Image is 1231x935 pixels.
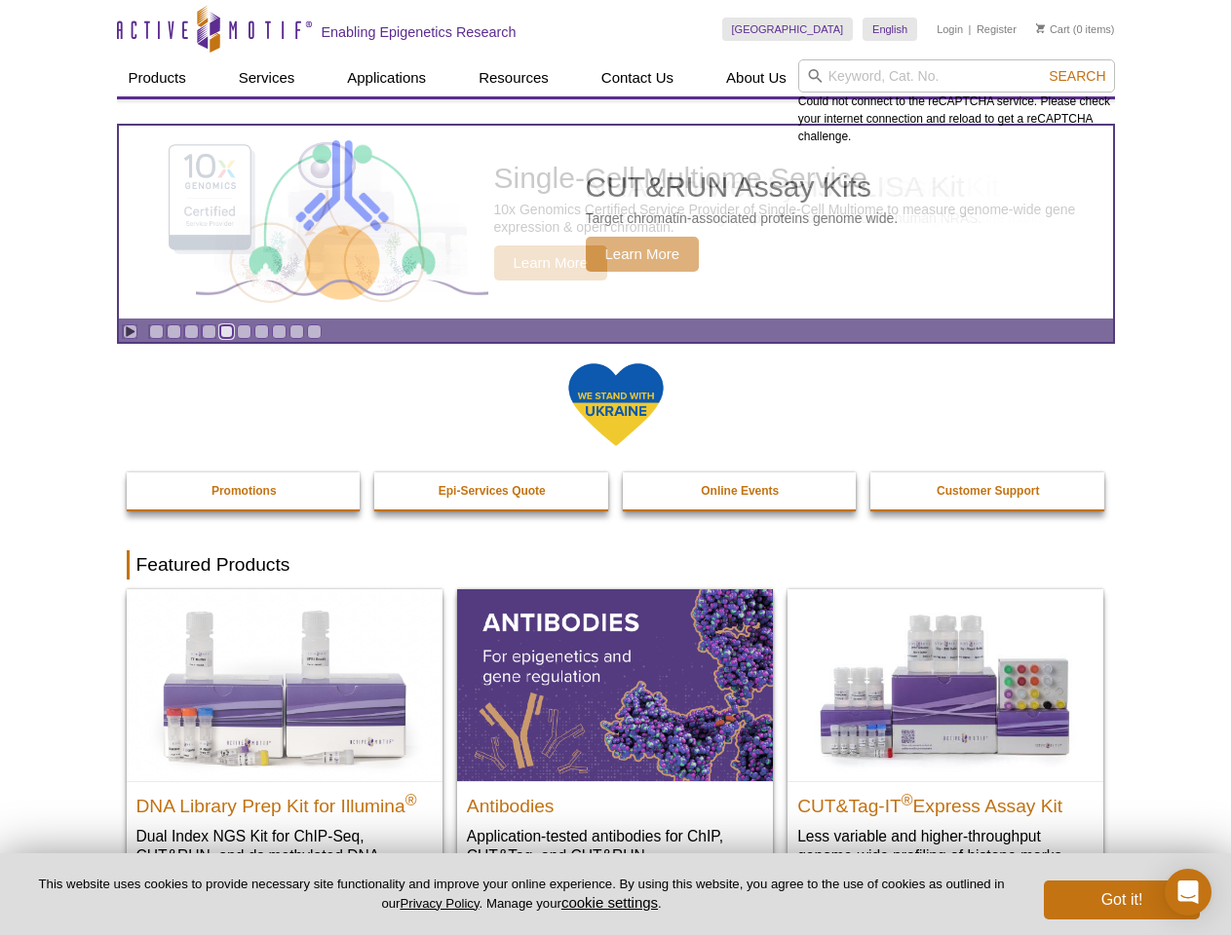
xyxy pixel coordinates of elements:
a: All Antibodies Antibodies Application-tested antibodies for ChIP, CUT&Tag, and CUT&RUN. [457,589,773,884]
div: Could not connect to the reCAPTCHA service. Please check your internet connection and reload to g... [798,59,1115,145]
p: Dual Index NGS Kit for ChIP-Seq, CUT&RUN, and ds methylated DNA assays. [136,826,433,885]
h2: Antibodies [467,787,763,816]
a: [GEOGRAPHIC_DATA] [722,18,854,41]
img: CUT&RUN Assay Kits [196,133,488,312]
a: Cart [1036,22,1070,36]
li: (0 items) [1036,18,1115,41]
p: Target chromatin-associated proteins genome wide. [586,209,899,227]
a: CUT&RUN Assay Kits CUT&RUN Assay Kits Target chromatin-associated proteins genome wide. Learn More [119,126,1113,318]
input: Keyword, Cat. No. [798,59,1115,93]
a: Go to slide 7 [254,324,269,339]
p: Application-tested antibodies for ChIP, CUT&Tag, and CUT&RUN. [467,826,763,866]
h2: CUT&Tag-IT Express Assay Kit [797,787,1094,816]
p: Less variable and higher-throughput genome-wide profiling of histone marks​. [797,826,1094,866]
img: Your Cart [1036,23,1045,33]
button: Got it! [1044,880,1200,919]
a: Privacy Policy [400,896,479,911]
sup: ® [902,791,913,807]
a: Go to slide 3 [184,324,199,339]
article: CUT&RUN Assay Kits [119,126,1113,318]
a: Register [977,22,1017,36]
sup: ® [405,791,417,807]
li: | [969,18,972,41]
strong: Epi-Services Quote [439,484,546,498]
a: Go to slide 6 [237,324,251,339]
a: Customer Support [870,472,1106,509]
a: Online Events [623,472,859,509]
div: Open Intercom Messenger [1165,869,1212,916]
a: Go to slide 2 [167,324,181,339]
h2: CUT&RUN Assay Kits [586,172,899,202]
a: Go to slide 5 [219,324,234,339]
a: Services [227,59,307,96]
a: Contact Us [590,59,685,96]
a: Go to slide 4 [202,324,216,339]
a: About Us [714,59,798,96]
a: Resources [467,59,560,96]
h2: Enabling Epigenetics Research [322,23,517,41]
button: Search [1043,67,1111,85]
a: Go to slide 9 [289,324,304,339]
a: Login [937,22,963,36]
button: cookie settings [561,894,658,911]
a: DNA Library Prep Kit for Illumina DNA Library Prep Kit for Illumina® Dual Index NGS Kit for ChIP-... [127,589,442,904]
a: Go to slide 8 [272,324,287,339]
strong: Customer Support [937,484,1039,498]
a: Go to slide 1 [149,324,164,339]
a: Applications [335,59,438,96]
a: Epi-Services Quote [374,472,610,509]
a: Toggle autoplay [123,324,137,339]
h2: DNA Library Prep Kit for Illumina [136,787,433,816]
img: CUT&Tag-IT® Express Assay Kit [788,589,1103,780]
img: All Antibodies [457,589,773,780]
p: This website uses cookies to provide necessary site functionality and improve your online experie... [31,876,1012,913]
span: Search [1049,68,1105,84]
h2: Featured Products [127,550,1105,580]
a: Products [117,59,198,96]
strong: Promotions [212,484,277,498]
img: DNA Library Prep Kit for Illumina [127,589,442,780]
a: Go to slide 10 [307,324,322,339]
a: CUT&Tag-IT® Express Assay Kit CUT&Tag-IT®Express Assay Kit Less variable and higher-throughput ge... [788,589,1103,884]
strong: Online Events [701,484,779,498]
img: We Stand With Ukraine [567,361,665,448]
span: Learn More [586,237,700,272]
a: Promotions [127,472,363,509]
a: English [863,18,917,41]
